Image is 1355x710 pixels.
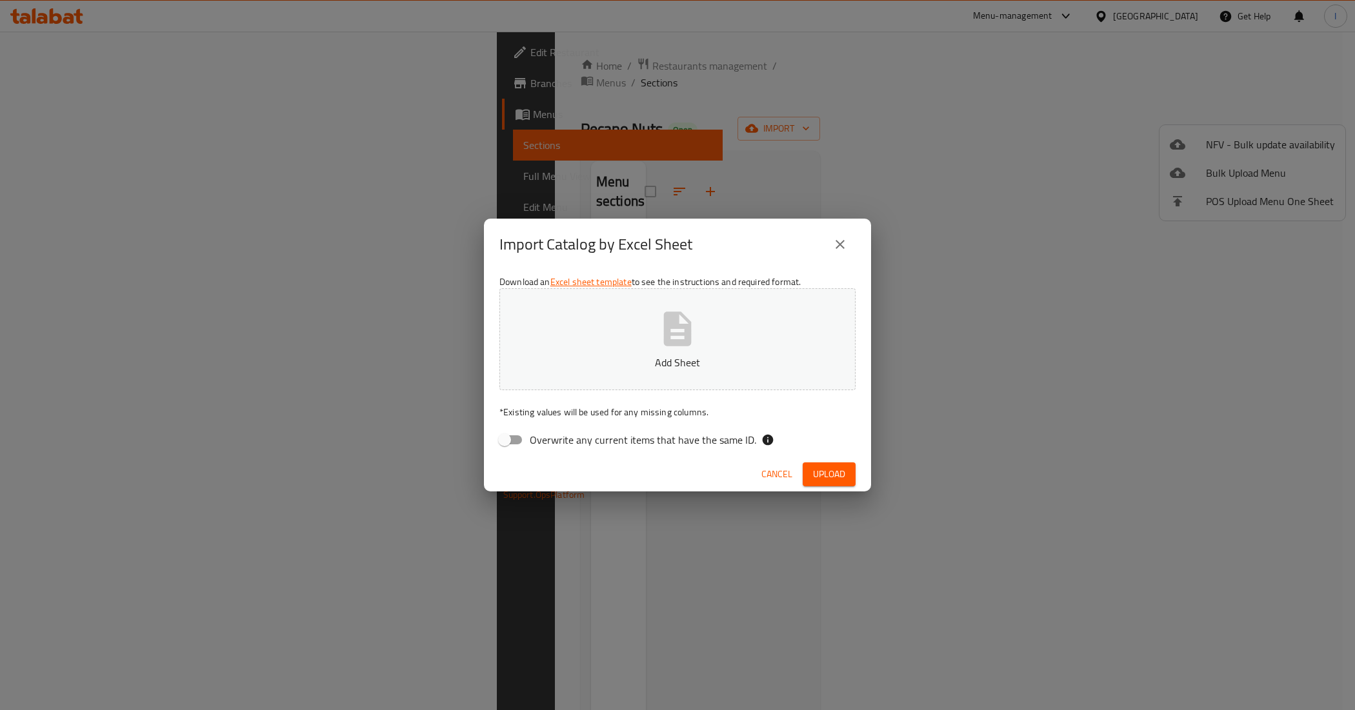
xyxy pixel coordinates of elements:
div: Download an to see the instructions and required format. [484,270,871,457]
p: Add Sheet [519,355,836,370]
span: Upload [813,466,845,482]
button: Upload [803,462,856,486]
svg: If the overwrite option isn't selected, then the items that match an existing ID will be ignored ... [761,433,774,446]
a: Excel sheet template [550,273,632,290]
span: Overwrite any current items that have the same ID. [530,432,756,448]
button: Cancel [756,462,798,486]
button: Add Sheet [499,288,856,390]
h2: Import Catalog by Excel Sheet [499,234,692,255]
p: Existing values will be used for any missing columns. [499,406,856,419]
span: Cancel [761,466,792,482]
button: close [825,229,856,260]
